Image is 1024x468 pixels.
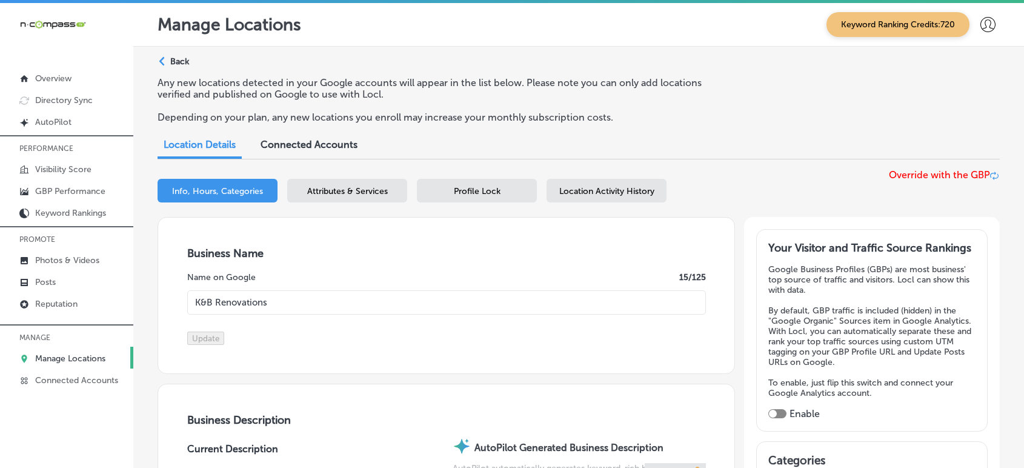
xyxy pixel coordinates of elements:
[187,413,706,427] h3: Business Description
[35,208,106,218] p: Keyword Rankings
[172,186,263,196] span: Info, Hours, Categories
[768,241,976,255] h3: Your Visitor and Traffic Source Rankings
[35,164,91,175] p: Visibility Score
[35,277,56,287] p: Posts
[889,169,990,181] span: Override with the GBP
[187,247,706,260] h3: Business Name
[453,437,471,455] img: autopilot-icon
[679,272,706,282] label: 15 /125
[768,306,976,367] p: By default, GBP traffic is included (hidden) in the "Google Organic" Sources item in Google Analy...
[826,12,969,37] span: Keyword Ranking Credits: 720
[307,186,388,196] span: Attributes & Services
[187,272,256,282] label: Name on Google
[768,264,976,295] p: Google Business Profiles (GBPs) are most business' top source of traffic and visitors. Locl can s...
[790,408,820,420] label: Enable
[35,73,71,84] p: Overview
[158,77,705,100] p: Any new locations detected in your Google accounts will appear in the list below. Please note you...
[35,255,99,266] p: Photos & Videos
[768,378,976,398] p: To enable, just flip this switch and connect your Google Analytics account.
[35,299,78,309] p: Reputation
[35,353,105,364] p: Manage Locations
[35,117,71,127] p: AutoPilot
[170,56,189,67] p: Back
[474,442,663,453] strong: AutoPilot Generated Business Description
[187,332,224,345] button: Update
[164,139,236,150] span: Location Details
[454,186,500,196] span: Profile Lock
[261,139,357,150] span: Connected Accounts
[35,95,93,105] p: Directory Sync
[35,186,105,196] p: GBP Performance
[158,15,301,35] p: Manage Locations
[19,19,86,30] img: 660ab0bf-5cc7-4cb8-ba1c-48b5ae0f18e60NCTV_CLogo_TV_Black_-500x88.png
[187,290,706,315] input: Enter Location Name
[559,186,654,196] span: Location Activity History
[158,112,705,123] p: Depending on your plan, any new locations you enroll may increase your monthly subscription costs.
[35,375,118,386] p: Connected Accounts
